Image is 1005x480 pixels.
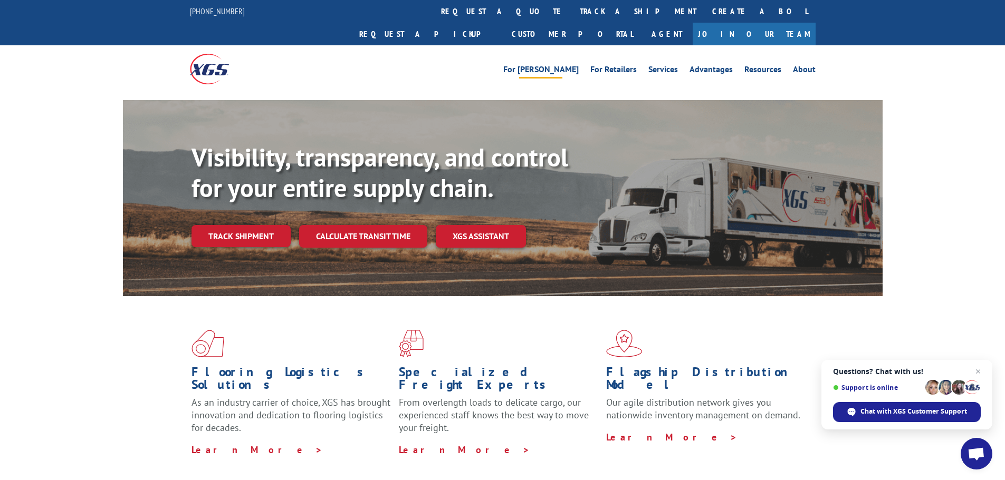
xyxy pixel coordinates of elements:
[648,65,678,77] a: Services
[961,438,992,469] div: Open chat
[192,396,390,434] span: As an industry carrier of choice, XGS has brought innovation and dedication to flooring logistics...
[192,366,391,396] h1: Flooring Logistics Solutions
[190,6,245,16] a: [PHONE_NUMBER]
[192,444,323,456] a: Learn More >
[590,65,637,77] a: For Retailers
[192,225,291,247] a: Track shipment
[399,396,598,443] p: From overlength loads to delicate cargo, our experienced staff knows the best way to move your fr...
[606,366,806,396] h1: Flagship Distribution Model
[833,402,981,422] div: Chat with XGS Customer Support
[793,65,816,77] a: About
[693,23,816,45] a: Join Our Team
[833,367,981,376] span: Questions? Chat with us!
[606,396,800,421] span: Our agile distribution network gives you nationwide inventory management on demand.
[606,330,643,357] img: xgs-icon-flagship-distribution-model-red
[351,23,504,45] a: Request a pickup
[399,444,530,456] a: Learn More >
[399,366,598,396] h1: Specialized Freight Experts
[503,65,579,77] a: For [PERSON_NAME]
[504,23,641,45] a: Customer Portal
[192,141,568,204] b: Visibility, transparency, and control for your entire supply chain.
[690,65,733,77] a: Advantages
[606,431,738,443] a: Learn More >
[399,330,424,357] img: xgs-icon-focused-on-flooring-red
[833,384,922,391] span: Support is online
[641,23,693,45] a: Agent
[192,330,224,357] img: xgs-icon-total-supply-chain-intelligence-red
[299,225,427,248] a: Calculate transit time
[860,407,967,416] span: Chat with XGS Customer Support
[972,365,984,378] span: Close chat
[744,65,781,77] a: Resources
[436,225,526,248] a: XGS ASSISTANT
